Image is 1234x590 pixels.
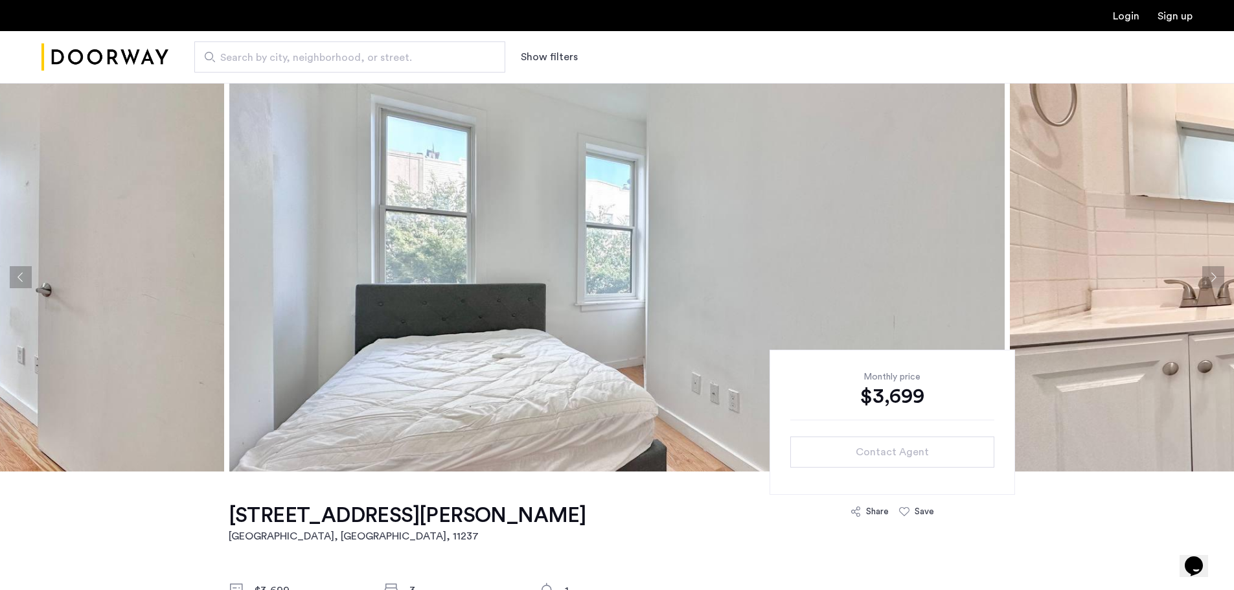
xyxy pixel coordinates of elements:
button: button [790,437,994,468]
h2: [GEOGRAPHIC_DATA], [GEOGRAPHIC_DATA] , 11237 [229,528,586,544]
img: apartment [229,83,1005,471]
input: Apartment Search [194,41,505,73]
button: Show or hide filters [521,49,578,65]
img: logo [41,33,168,82]
a: [STREET_ADDRESS][PERSON_NAME][GEOGRAPHIC_DATA], [GEOGRAPHIC_DATA], 11237 [229,503,586,544]
a: Registration [1158,11,1193,21]
button: Previous apartment [10,266,32,288]
div: Share [866,505,889,518]
button: Next apartment [1202,266,1224,288]
div: Monthly price [790,370,994,383]
iframe: chat widget [1180,538,1221,577]
a: Login [1113,11,1139,21]
div: $3,699 [790,383,994,409]
div: Save [915,505,934,518]
h1: [STREET_ADDRESS][PERSON_NAME] [229,503,586,528]
span: Contact Agent [856,444,929,460]
span: Search by city, neighborhood, or street. [220,50,469,65]
a: Cazamio Logo [41,33,168,82]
